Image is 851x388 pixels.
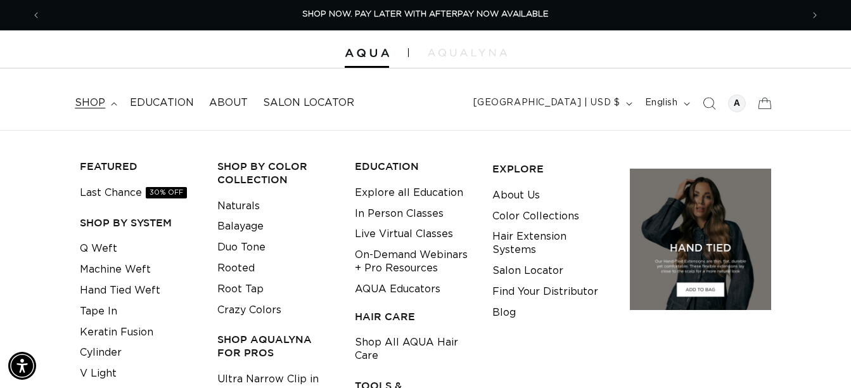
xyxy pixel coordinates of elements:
button: [GEOGRAPHIC_DATA] | USD $ [466,91,637,115]
button: English [637,91,695,115]
a: Find Your Distributor [492,281,598,302]
a: Rooted [217,258,255,279]
a: Salon Locator [255,89,362,117]
a: AQUA Educators [355,279,440,300]
a: In Person Classes [355,204,444,224]
a: Explore all Education [355,183,463,204]
h3: Shop by Color Collection [217,160,335,186]
h3: SHOP BY SYSTEM [80,216,198,230]
a: Duo Tone [217,237,266,258]
a: Salon Locator [492,261,563,281]
a: About Us [492,185,540,206]
a: V Light [80,363,117,384]
span: English [645,96,678,110]
span: shop [75,96,105,110]
span: Salon Locator [263,96,354,110]
h3: HAIR CARE [355,310,473,323]
a: Machine Weft [80,259,151,280]
summary: Search [695,89,723,117]
iframe: Chat Widget [788,327,851,388]
a: Hand Tied Weft [80,280,160,301]
h3: EXPLORE [492,162,610,176]
a: Tape In [80,301,117,322]
h3: EDUCATION [355,160,473,173]
a: About [202,89,255,117]
a: Q Weft [80,238,117,259]
a: Keratin Fusion [80,322,153,343]
a: Hair Extension Systems [492,226,610,261]
img: Aqua Hair Extensions [345,49,389,58]
button: Previous announcement [22,3,50,27]
img: aqualyna.com [428,49,507,56]
a: Shop All AQUA Hair Care [355,332,473,366]
a: Balayage [217,216,264,237]
a: Color Collections [492,206,579,227]
span: SHOP NOW. PAY LATER WITH AFTERPAY NOW AVAILABLE [302,10,549,18]
div: Accessibility Menu [8,352,36,380]
a: Last Chance30% OFF [80,183,187,204]
a: Blog [492,302,516,323]
a: Root Tap [217,279,264,300]
span: About [209,96,248,110]
summary: shop [67,89,122,117]
a: On-Demand Webinars + Pro Resources [355,245,473,279]
a: Naturals [217,196,260,217]
h3: FEATURED [80,160,198,173]
a: Live Virtual Classes [355,224,453,245]
button: Next announcement [801,3,829,27]
h3: Shop AquaLyna for Pros [217,333,335,359]
span: Education [130,96,194,110]
span: [GEOGRAPHIC_DATA] | USD $ [473,96,620,110]
a: Education [122,89,202,117]
a: Cylinder [80,342,122,363]
a: Crazy Colors [217,300,281,321]
span: 30% OFF [146,187,187,198]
